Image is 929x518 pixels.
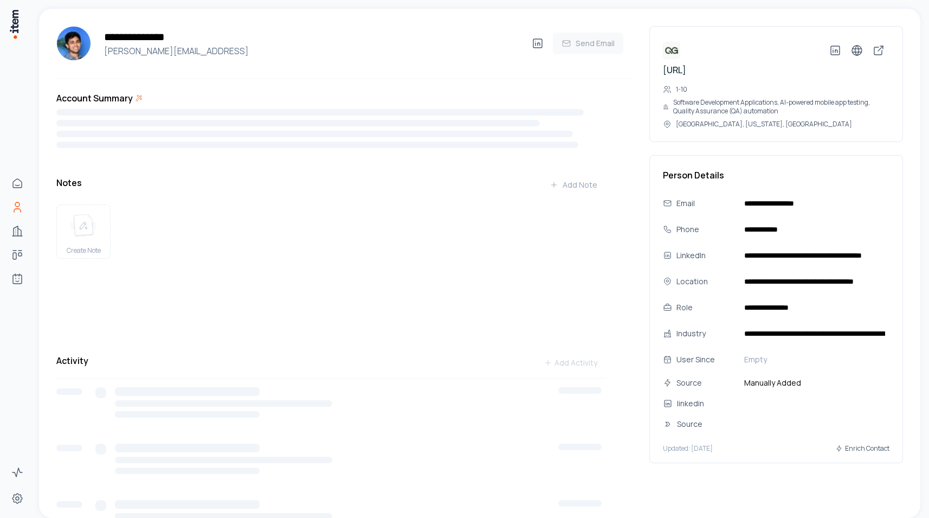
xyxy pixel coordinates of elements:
[541,174,606,196] button: Add Note
[676,377,736,389] div: Source
[676,328,736,340] div: Industry
[676,197,736,209] div: Email
[676,302,736,314] div: Role
[7,462,28,483] a: Activity
[663,169,889,182] h3: Person Details
[663,64,686,76] a: [URL]
[677,418,746,430] div: Source
[7,488,28,509] a: Settings
[835,439,889,458] button: Enrich Contact
[56,204,111,259] button: create noteCreate Note
[550,180,597,190] div: Add Note
[676,120,852,129] p: [GEOGRAPHIC_DATA], [US_STATE], [GEOGRAPHIC_DATA]
[100,44,527,57] h4: [PERSON_NAME][EMAIL_ADDRESS]
[56,26,91,61] img: Shivam Agrawal
[677,398,746,410] div: linkedin
[70,214,96,238] img: create note
[676,223,736,235] div: Phone
[676,85,687,94] p: 1-10
[663,42,680,59] img: Qualgent.ai
[676,276,736,287] div: Location
[7,220,28,242] a: Companies
[7,268,28,290] a: Agents
[9,9,20,40] img: Item Brain Logo
[744,354,767,365] span: Empty
[56,176,82,189] h3: Notes
[7,244,28,266] a: Deals
[676,354,736,366] div: User Since
[740,351,889,368] button: Empty
[56,354,88,367] h3: Activity
[740,377,889,389] span: Manually Added
[676,250,736,261] div: LinkedIn
[673,98,889,116] p: Software Development Applications, AI-powered mobile app testing, Quality Assurance (QA) automation
[56,92,133,105] h3: Account Summary
[663,444,713,453] p: Updated: [DATE]
[7,172,28,194] a: Home
[7,196,28,218] a: People
[67,246,101,255] span: Create Note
